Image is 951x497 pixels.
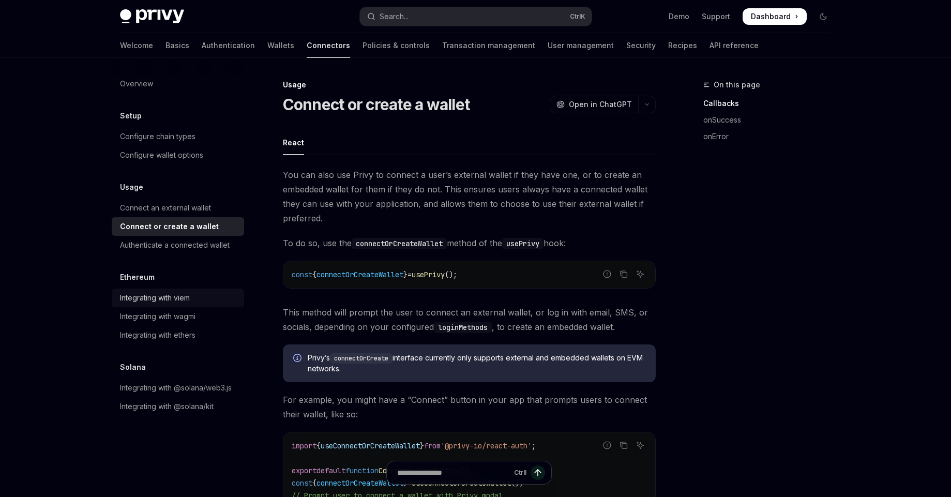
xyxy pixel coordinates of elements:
[380,10,409,23] div: Search...
[120,400,214,413] div: Integrating with @solana/kit
[502,238,544,249] code: usePrivy
[202,33,255,58] a: Authentication
[600,439,614,452] button: Report incorrect code
[283,130,304,155] div: React
[283,168,656,225] span: You can also use Privy to connect a user’s external wallet if they have one, or to create an embe...
[112,199,244,217] a: Connect an external wallet
[165,33,189,58] a: Basics
[434,322,492,333] code: loginMethods
[112,326,244,344] a: Integrating with ethers
[420,441,424,450] span: }
[751,11,791,22] span: Dashboard
[112,289,244,307] a: Integrating with viem
[710,33,759,58] a: API reference
[283,305,656,334] span: This method will prompt the user to connect an external wallet, or log in with email, SMS, or soc...
[120,181,143,193] h5: Usage
[669,11,689,22] a: Demo
[292,270,312,279] span: const
[703,112,840,128] a: onSuccess
[112,127,244,146] a: Configure chain types
[412,270,445,279] span: usePrivy
[120,78,153,90] div: Overview
[702,11,730,22] a: Support
[316,270,403,279] span: connectOrCreateWallet
[120,149,203,161] div: Configure wallet options
[283,393,656,421] span: For example, you might have a “Connect” button in your app that prompts users to connect their wa...
[397,461,510,484] input: Ask a question...
[120,202,211,214] div: Connect an external wallet
[441,441,532,450] span: '@privy-io/react-auth'
[360,7,592,26] button: Open search
[703,128,840,145] a: onError
[120,310,195,323] div: Integrating with wagmi
[112,379,244,397] a: Integrating with @solana/web3.js
[112,146,244,164] a: Configure wallet options
[570,12,585,21] span: Ctrl K
[120,130,195,143] div: Configure chain types
[550,96,638,113] button: Open in ChatGPT
[617,267,630,281] button: Copy the contents from the code block
[403,270,407,279] span: }
[714,79,760,91] span: On this page
[120,220,219,233] div: Connect or create a wallet
[363,33,430,58] a: Policies & controls
[120,329,195,341] div: Integrating with ethers
[120,9,184,24] img: dark logo
[424,441,441,450] span: from
[321,441,420,450] span: useConnectOrCreateWallet
[112,74,244,93] a: Overview
[120,33,153,58] a: Welcome
[316,441,321,450] span: {
[112,307,244,326] a: Integrating with wagmi
[120,292,190,304] div: Integrating with viem
[532,441,536,450] span: ;
[569,99,632,110] span: Open in ChatGPT
[307,33,350,58] a: Connectors
[548,33,614,58] a: User management
[617,439,630,452] button: Copy the contents from the code block
[312,270,316,279] span: {
[283,236,656,250] span: To do so, use the method of the hook:
[352,238,447,249] code: connectOrCreateWallet
[120,382,232,394] div: Integrating with @solana/web3.js
[633,439,647,452] button: Ask AI
[292,441,316,450] span: import
[120,239,230,251] div: Authenticate a connected wallet
[330,353,393,364] code: connectOrCreate
[120,361,146,373] h5: Solana
[308,353,645,374] span: Privy’s interface currently only supports external and embedded wallets on EVM networks.
[293,354,304,364] svg: Info
[407,270,412,279] span: =
[112,217,244,236] a: Connect or create a wallet
[283,95,470,114] h1: Connect or create a wallet
[633,267,647,281] button: Ask AI
[112,236,244,254] a: Authenticate a connected wallet
[445,270,457,279] span: ();
[531,465,545,480] button: Send message
[120,110,142,122] h5: Setup
[815,8,832,25] button: Toggle dark mode
[112,397,244,416] a: Integrating with @solana/kit
[703,95,840,112] a: Callbacks
[600,267,614,281] button: Report incorrect code
[743,8,807,25] a: Dashboard
[267,33,294,58] a: Wallets
[283,80,656,90] div: Usage
[668,33,697,58] a: Recipes
[626,33,656,58] a: Security
[120,271,155,283] h5: Ethereum
[442,33,535,58] a: Transaction management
